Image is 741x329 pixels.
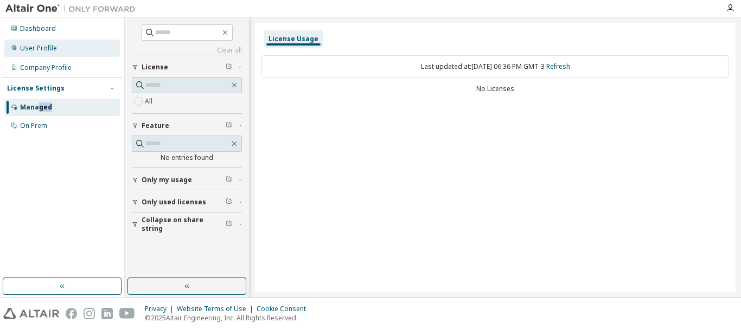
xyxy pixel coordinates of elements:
span: Clear filter [226,198,232,207]
div: Cookie Consent [257,305,312,313]
span: Clear filter [226,63,232,72]
img: altair_logo.svg [3,308,59,319]
a: Refresh [546,62,570,71]
span: Only my usage [142,176,192,184]
img: instagram.svg [84,308,95,319]
span: Clear filter [226,176,232,184]
div: On Prem [20,121,47,130]
div: License Usage [269,35,318,43]
span: Clear filter [226,121,232,130]
div: Dashboard [20,24,56,33]
button: Only used licenses [132,190,242,214]
div: No Licenses [261,85,729,93]
div: No entries found [132,153,242,162]
div: License Settings [7,84,65,93]
span: Only used licenses [142,198,206,207]
span: License [142,63,168,72]
div: Managed [20,103,52,112]
p: © 2025 Altair Engineering, Inc. All Rights Reserved. [145,313,312,322]
div: Company Profile [20,63,72,72]
button: Only my usage [132,168,242,192]
img: linkedin.svg [101,308,113,319]
button: License [132,55,242,79]
img: youtube.svg [119,308,135,319]
div: Privacy [145,305,177,313]
div: User Profile [20,44,57,53]
span: Clear filter [226,220,232,229]
span: Collapse on share string [142,216,226,233]
button: Collapse on share string [132,212,242,236]
img: Altair One [5,3,141,14]
div: Website Terms of Use [177,305,257,313]
div: Last updated at: [DATE] 06:36 PM GMT-3 [261,55,729,78]
a: Clear all [132,46,242,55]
button: Feature [132,114,242,138]
span: Feature [142,121,169,130]
img: facebook.svg [66,308,77,319]
label: All [145,95,155,108]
